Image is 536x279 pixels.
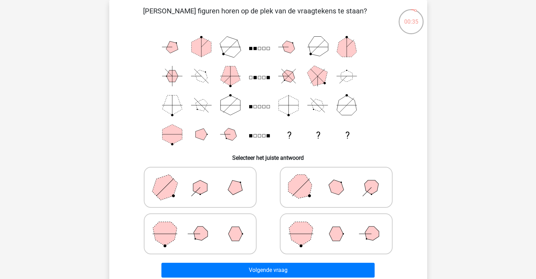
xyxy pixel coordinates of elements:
button: Volgende vraag [161,263,375,278]
text: ? [287,130,291,141]
div: 00:35 [398,8,424,26]
text: ? [316,130,320,141]
p: [PERSON_NAME] figuren horen op de plek van de vraagtekens te staan? [121,6,389,27]
text: ? [345,130,349,141]
h6: Selecteer het juiste antwoord [121,149,416,161]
